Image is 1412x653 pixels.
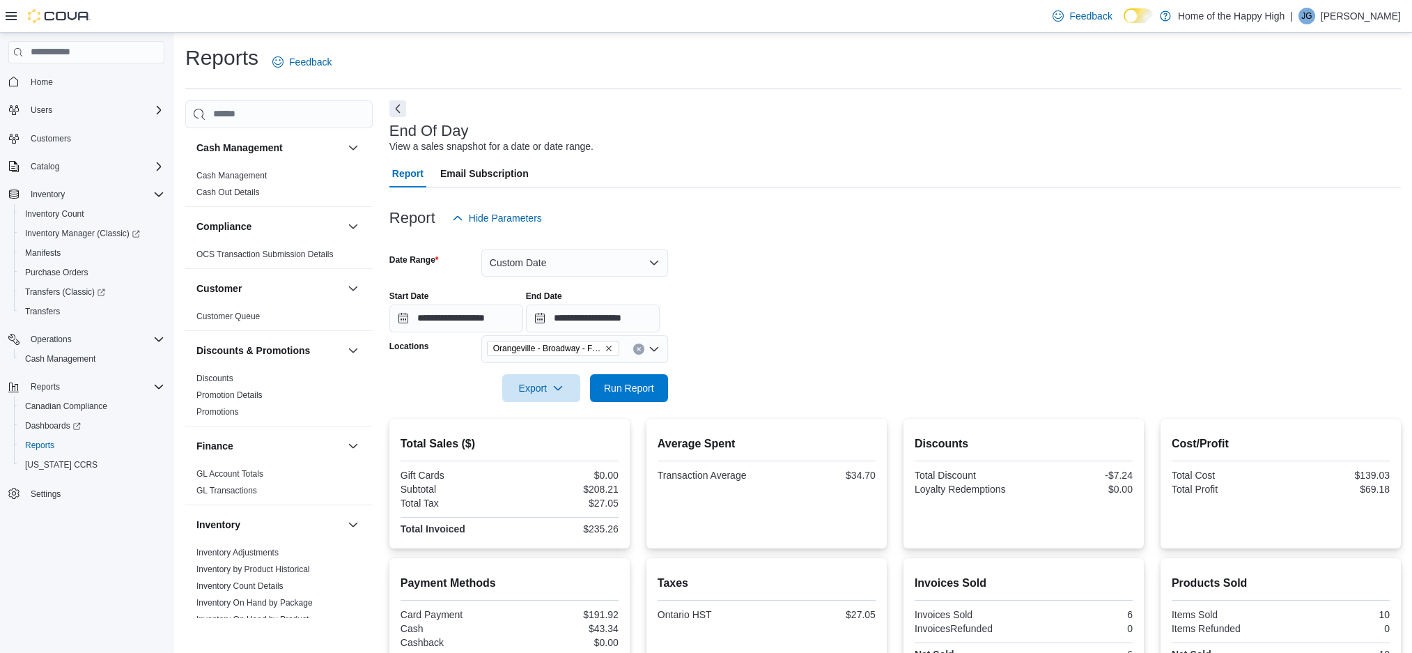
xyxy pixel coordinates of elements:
button: Transfers [14,302,170,321]
div: Loyalty Redemptions [915,484,1021,495]
div: Total Discount [915,470,1021,481]
span: Report [392,160,424,187]
p: Home of the Happy High [1178,8,1285,24]
span: Discounts [196,373,233,384]
div: Cash [401,623,507,634]
span: Cash Management [20,351,164,367]
button: Cash Management [196,141,342,155]
span: Washington CCRS [20,456,164,473]
span: Inventory On Hand by Package [196,597,313,608]
nav: Complex example [8,66,164,540]
button: Cash Management [14,349,170,369]
a: Inventory Count [20,206,90,222]
span: Inventory Count [20,206,164,222]
span: GL Account Totals [196,468,263,479]
a: Customer Queue [196,312,260,321]
span: Manifests [25,247,61,259]
a: [US_STATE] CCRS [20,456,103,473]
p: | [1290,8,1293,24]
div: $34.70 [769,470,876,481]
span: Email Subscription [440,160,529,187]
span: Catalog [31,161,59,172]
div: Gift Cards [401,470,507,481]
a: Purchase Orders [20,264,94,281]
div: Invoices Sold [915,609,1021,620]
span: Inventory On Hand by Product [196,614,309,625]
button: Home [3,72,170,92]
button: Canadian Compliance [14,397,170,416]
a: Inventory Adjustments [196,548,279,558]
div: $0.00 [512,470,619,481]
a: Inventory Count Details [196,581,284,591]
span: Inventory by Product Historical [196,564,310,575]
h3: Customer [196,282,242,295]
h2: Products Sold [1172,575,1390,592]
button: Customer [196,282,342,295]
input: Dark Mode [1124,8,1153,23]
span: Customers [25,130,164,147]
h2: Total Sales ($) [401,436,619,452]
button: Discounts & Promotions [196,344,342,358]
label: End Date [526,291,562,302]
span: Cash Management [196,170,267,181]
span: Dark Mode [1124,23,1124,24]
h1: Reports [185,44,258,72]
div: $235.26 [512,523,619,535]
span: Settings [25,484,164,502]
span: Feedback [1069,9,1112,23]
span: Customer Queue [196,311,260,322]
span: Orangeville - Broadway - Fire & Flower [487,341,619,356]
a: OCS Transaction Submission Details [196,249,334,259]
span: Inventory [31,189,65,200]
a: Inventory by Product Historical [196,564,310,574]
span: Dashboards [25,420,81,431]
div: $208.21 [512,484,619,495]
div: $139.03 [1283,470,1390,481]
div: View a sales snapshot for a date or date range. [389,139,593,154]
span: Reports [20,437,164,454]
button: Inventory [345,516,362,533]
span: Inventory Count Details [196,581,284,592]
div: 10 [1283,609,1390,620]
h3: End Of Day [389,123,469,139]
span: Home [25,73,164,91]
div: Items Sold [1172,609,1278,620]
div: InvoicesRefunded [915,623,1021,634]
a: GL Transactions [196,486,257,495]
a: Transfers (Classic) [20,284,111,300]
div: $0.00 [1026,484,1133,495]
div: $27.05 [512,498,619,509]
a: GL Account Totals [196,469,263,479]
button: Manifests [14,243,170,263]
h3: Discounts & Promotions [196,344,310,358]
h2: Cost/Profit [1172,436,1390,452]
button: Remove Orangeville - Broadway - Fire & Flower from selection in this group [605,344,613,353]
h3: Compliance [196,220,251,233]
div: Total Profit [1172,484,1278,495]
span: Run Report [604,381,654,395]
span: Reports [31,381,60,392]
h2: Invoices Sold [915,575,1133,592]
button: Reports [25,378,65,395]
span: Catalog [25,158,164,175]
div: -$7.24 [1026,470,1133,481]
span: OCS Transaction Submission Details [196,249,334,260]
span: Purchase Orders [20,264,164,281]
button: Open list of options [649,344,660,355]
a: Cash Out Details [196,187,260,197]
h2: Taxes [658,575,876,592]
button: Inventory [196,518,342,532]
div: $69.18 [1283,484,1390,495]
span: Orangeville - Broadway - Fire & Flower [493,341,602,355]
a: Canadian Compliance [20,398,113,415]
div: Discounts & Promotions [185,370,373,426]
span: Operations [25,331,164,348]
button: Inventory [25,186,70,203]
button: Operations [3,330,170,349]
label: Start Date [389,291,429,302]
button: Inventory Count [14,204,170,224]
button: Reports [14,436,170,455]
span: Transfers [20,303,164,320]
div: Total Cost [1172,470,1278,481]
div: Ontario HST [658,609,764,620]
